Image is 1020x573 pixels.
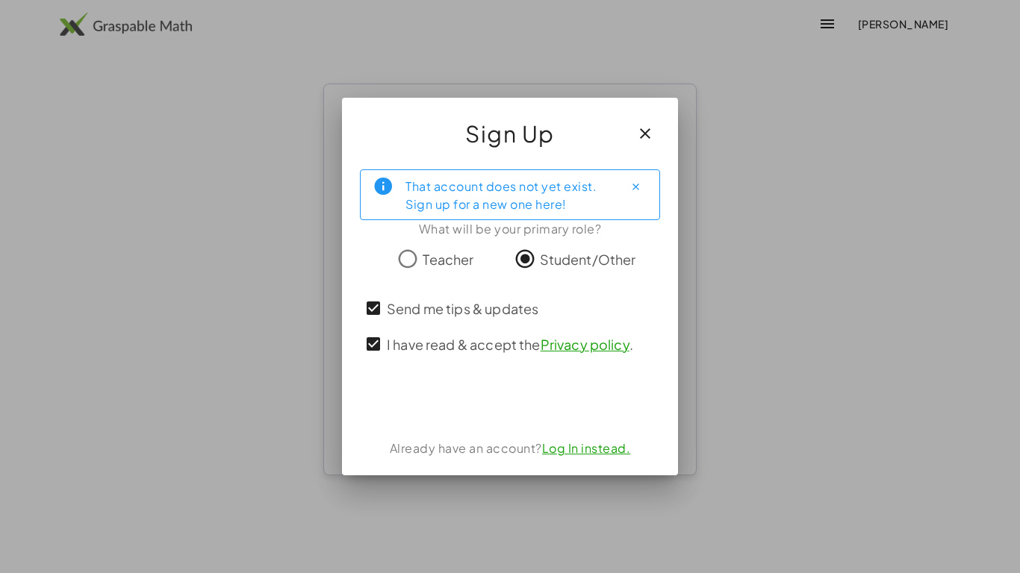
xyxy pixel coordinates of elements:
[465,116,555,151] span: Sign Up
[360,220,660,238] div: What will be your primary role?
[428,384,592,417] iframe: Sign in with Google Button
[405,176,612,213] div: That account does not yet exist. Sign up for a new one here!
[423,249,473,269] span: Teacher
[360,439,660,457] div: Already have an account?
[623,175,647,198] button: Close
[541,336,629,353] a: Privacy policy
[542,440,631,456] a: Log In instead.
[540,249,636,269] span: Student/Other
[387,334,633,354] span: I have read & accept the .
[387,298,538,319] span: Send me tips & updates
